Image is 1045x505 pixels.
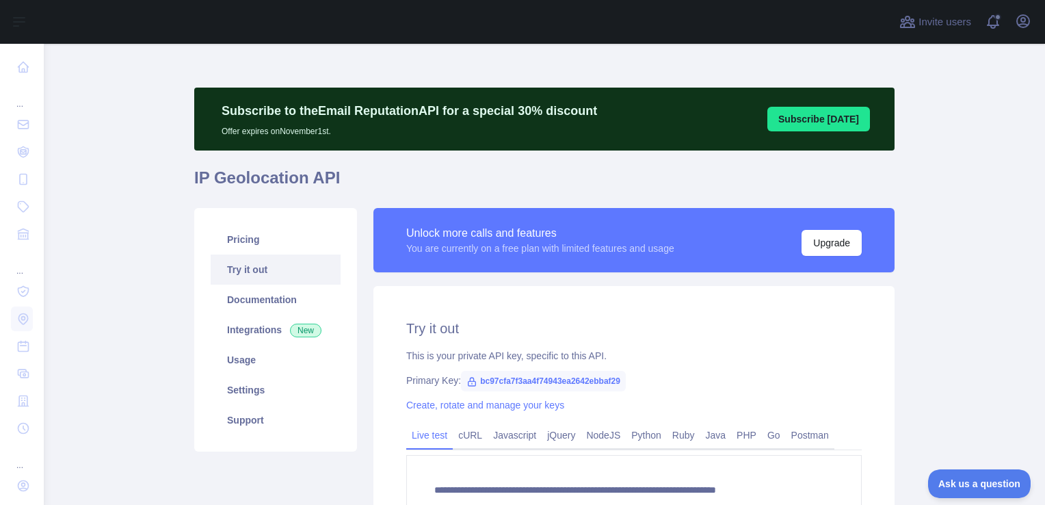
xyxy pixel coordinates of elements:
p: Subscribe to the Email Reputation API for a special 30 % discount [222,101,597,120]
a: Try it out [211,255,341,285]
div: ... [11,443,33,471]
button: Subscribe [DATE] [767,107,870,131]
span: New [290,324,321,337]
a: Integrations New [211,315,341,345]
span: bc97cfa7f3aa4f74943ea2642ebbaf29 [461,371,626,391]
a: Postman [786,424,834,446]
a: PHP [731,424,762,446]
a: Javascript [488,424,542,446]
a: Documentation [211,285,341,315]
a: Go [762,424,786,446]
a: Settings [211,375,341,405]
a: Python [626,424,667,446]
a: Pricing [211,224,341,255]
div: Primary Key: [406,374,862,387]
a: Live test [406,424,453,446]
a: cURL [453,424,488,446]
div: ... [11,82,33,109]
div: ... [11,249,33,276]
div: Unlock more calls and features [406,225,674,242]
a: jQuery [542,424,581,446]
h1: IP Geolocation API [194,167,895,200]
div: This is your private API key, specific to this API. [406,349,862,363]
a: Ruby [667,424,700,446]
p: Offer expires on November 1st. [222,120,597,137]
button: Upgrade [802,230,862,256]
h2: Try it out [406,319,862,338]
span: Invite users [918,14,971,30]
a: Create, rotate and manage your keys [406,400,564,411]
iframe: Toggle Customer Support [928,469,1031,498]
button: Invite users [897,11,974,33]
a: Java [700,424,732,446]
a: Usage [211,345,341,375]
a: NodeJS [581,424,626,446]
div: You are currently on a free plan with limited features and usage [406,242,674,255]
a: Support [211,405,341,435]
